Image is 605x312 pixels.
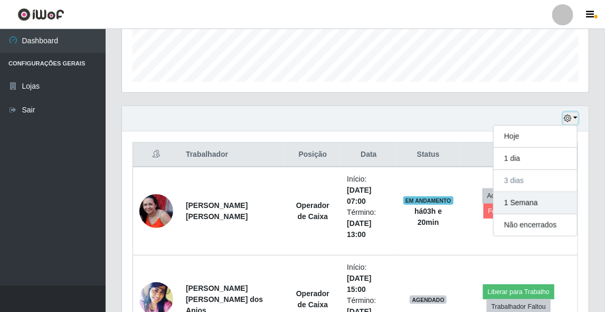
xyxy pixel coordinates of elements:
[494,214,577,236] button: Não encerrados
[285,143,341,167] th: Posição
[347,186,371,205] time: [DATE] 07:00
[397,143,460,167] th: Status
[494,170,577,192] button: 3 dias
[347,262,390,295] li: Início:
[347,219,371,239] time: [DATE] 13:00
[347,174,390,207] li: Início:
[484,204,554,219] button: Forçar Encerramento
[483,188,555,203] button: Adicionar Horas Extra
[139,194,173,228] img: 1743338839822.jpeg
[414,207,442,226] strong: há 03 h e 20 min
[494,126,577,148] button: Hoje
[296,201,329,221] strong: Operador de Caixa
[483,285,554,299] button: Liberar para Trabalho
[494,192,577,214] button: 1 Semana
[341,143,396,167] th: Data
[347,274,371,294] time: [DATE] 15:00
[347,207,390,240] li: Término:
[410,296,447,304] span: AGENDADO
[17,8,64,21] img: CoreUI Logo
[403,196,453,205] span: EM ANDAMENTO
[179,143,285,167] th: Trabalhador
[186,201,248,221] strong: [PERSON_NAME] [PERSON_NAME]
[494,148,577,170] button: 1 dia
[460,143,578,167] th: Opções
[296,289,329,309] strong: Operador de Caixa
